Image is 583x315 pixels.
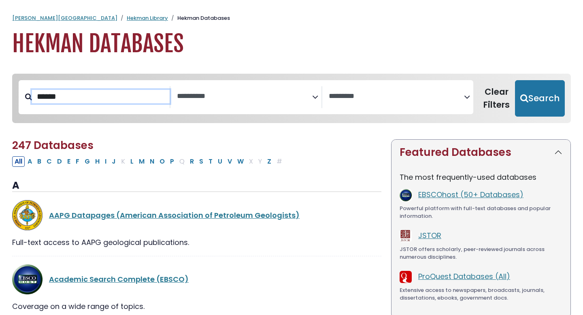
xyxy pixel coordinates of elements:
[25,156,34,167] button: Filter Results A
[49,210,300,220] a: AAPG Datapages (American Association of Petroleum Geologists)
[12,74,571,123] nav: Search filters
[12,14,571,22] nav: breadcrumb
[225,156,234,167] button: Filter Results V
[235,156,246,167] button: Filter Results W
[329,92,464,101] textarea: Search
[400,172,562,183] p: The most frequently-used databases
[392,140,570,165] button: Featured Databases
[65,156,73,167] button: Filter Results E
[73,156,82,167] button: Filter Results F
[49,274,189,284] a: Academic Search Complete (EBSCO)
[12,30,571,57] h1: Hekman Databases
[102,156,109,167] button: Filter Results I
[157,156,167,167] button: Filter Results O
[12,14,117,22] a: [PERSON_NAME][GEOGRAPHIC_DATA]
[12,156,285,166] div: Alpha-list to filter by first letter of database name
[128,156,136,167] button: Filter Results L
[187,156,196,167] button: Filter Results R
[265,156,274,167] button: Filter Results Z
[109,156,118,167] button: Filter Results J
[44,156,54,167] button: Filter Results C
[93,156,102,167] button: Filter Results H
[168,14,230,22] li: Hekman Databases
[35,156,44,167] button: Filter Results B
[400,245,562,261] div: JSTOR offers scholarly, peer-reviewed journals across numerous disciplines.
[136,156,147,167] button: Filter Results M
[400,204,562,220] div: Powerful platform with full-text databases and popular information.
[12,180,381,192] h3: A
[418,189,523,200] a: EBSCOhost (50+ Databases)
[32,90,170,103] input: Search database by title or keyword
[55,156,64,167] button: Filter Results D
[168,156,177,167] button: Filter Results P
[400,286,562,302] div: Extensive access to newspapers, broadcasts, journals, dissertations, ebooks, government docs.
[515,80,565,117] button: Submit for Search Results
[12,156,25,167] button: All
[177,92,312,101] textarea: Search
[12,138,94,153] span: 247 Databases
[418,230,441,241] a: JSTOR
[147,156,157,167] button: Filter Results N
[418,271,510,281] a: ProQuest Databases (All)
[12,301,381,312] div: Coverage on a wide range of topics.
[12,237,381,248] div: Full-text access to AAPG geological publications.
[478,80,515,117] button: Clear Filters
[127,14,168,22] a: Hekman Library
[215,156,225,167] button: Filter Results U
[197,156,206,167] button: Filter Results S
[206,156,215,167] button: Filter Results T
[82,156,92,167] button: Filter Results G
